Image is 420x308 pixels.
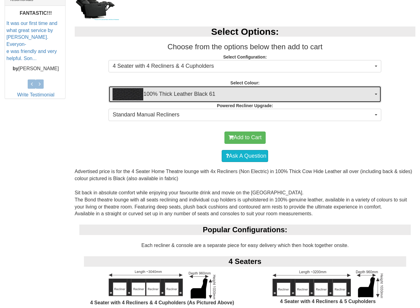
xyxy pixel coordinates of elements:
[224,132,266,144] button: Add to Cart
[280,299,376,304] b: 4 Seater with 4 Recliners & 5 Cupholders
[17,92,54,97] a: Write Testimonial
[20,10,52,16] b: FANTASTIC!!!
[109,86,381,103] button: 100% Thick Leather Black 61100% Thick Leather Black 61
[113,62,373,70] span: 4 Seater with 4 Recliners & 4 Cupholders
[113,111,373,119] span: Standard Manual Recliners
[109,109,381,121] button: Standard Manual Recliners
[6,65,65,72] p: [PERSON_NAME]
[75,43,415,51] h3: Choose from the options below then add to cart
[109,60,381,72] button: 4 Seater with 4 Recliners & 4 Cupholders
[223,55,267,59] strong: Select Configuration:
[84,256,406,267] div: 4 Seaters
[222,150,268,162] a: Ask A Question
[272,270,383,298] img: 4 Seater Theatre Lounge
[230,80,260,85] strong: Select Colour:
[13,66,18,71] b: by
[109,270,216,299] img: 4 Seater Theatre Lounge
[113,88,143,100] img: 100% Thick Leather Black 61
[79,225,411,235] div: Popular Configurations:
[90,300,234,305] b: 4 Seater with 4 Recliners & 4 Cupholders (As Pictured Above)
[113,88,373,100] span: 100% Thick Leather Black 61
[6,20,57,61] a: It was our first time and what great service by [PERSON_NAME]. Everyon-e was friendly and very he...
[217,103,273,108] strong: Powered Recliner Upgrade:
[211,26,279,37] b: Select Options:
